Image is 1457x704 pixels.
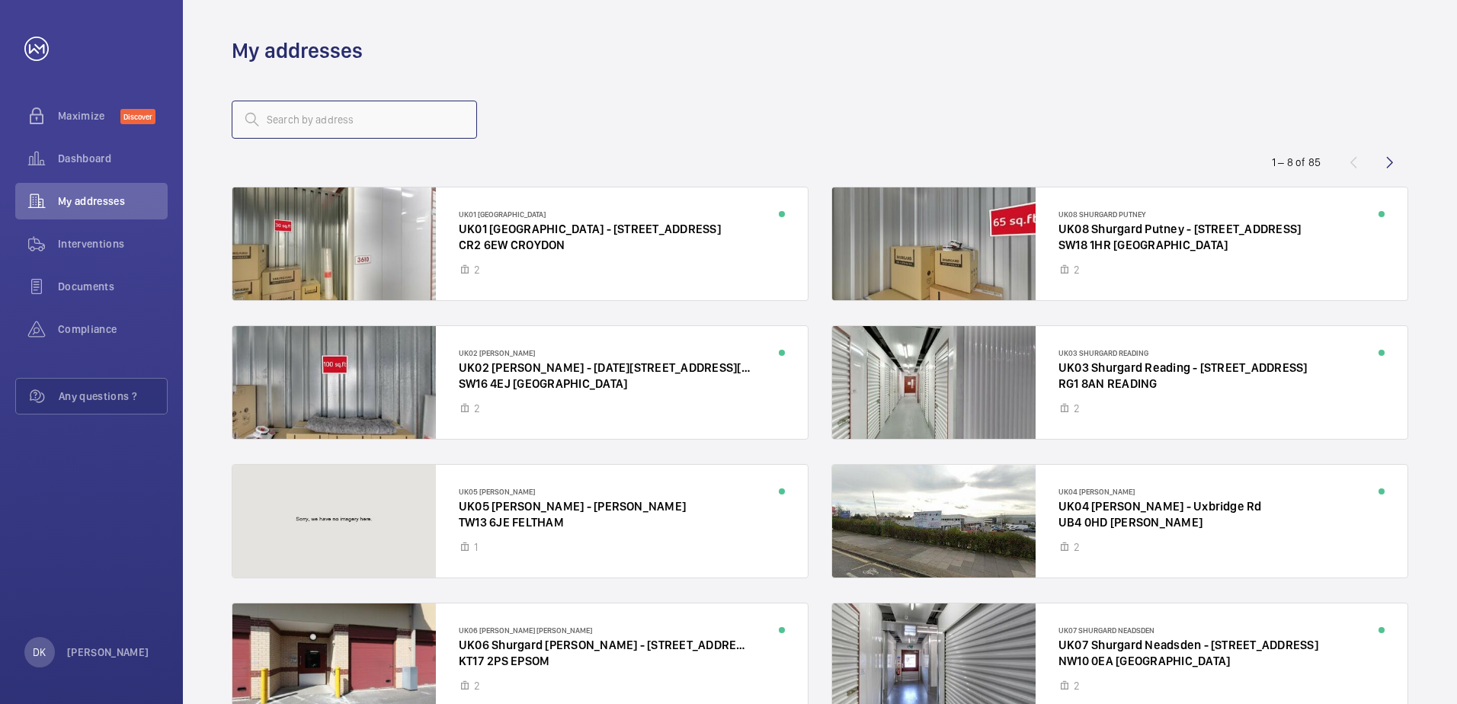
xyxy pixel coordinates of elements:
[1272,155,1321,170] div: 1 – 8 of 85
[58,108,120,123] span: Maximize
[67,645,149,660] p: [PERSON_NAME]
[232,101,477,139] input: Search by address
[58,279,168,294] span: Documents
[33,645,46,660] p: DK
[120,109,155,124] span: Discover
[58,151,168,166] span: Dashboard
[59,389,167,404] span: Any questions ?
[58,194,168,209] span: My addresses
[58,322,168,337] span: Compliance
[58,236,168,251] span: Interventions
[232,37,363,65] h1: My addresses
